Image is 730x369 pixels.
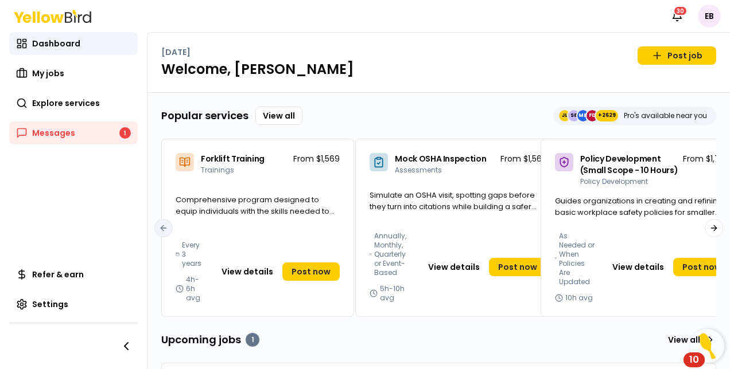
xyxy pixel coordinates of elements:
span: FD [587,110,598,121]
span: Explore services [32,97,100,109]
span: Comprehensive program designed to equip individuals with the skills needed to safely operate a fo... [176,194,335,227]
a: Post now [282,262,340,281]
span: SB [568,110,580,121]
button: Open Resource Center, 10 new notifications [690,329,724,363]
span: MB [577,110,589,121]
span: Policy Development (Small Scope - 10 Hours) [580,153,678,176]
p: From $1,562 [500,153,546,164]
p: Pro's available near you [624,111,707,120]
a: Post job [638,46,716,65]
span: Every 3 years [182,241,205,268]
span: Dashboard [32,38,80,49]
span: Messages [32,127,75,139]
span: 5h-10h avg [380,284,412,303]
p: From $1,569 [293,153,340,164]
a: Refer & earn [9,263,138,286]
button: View details [421,258,487,276]
span: 4h-6h avg [186,275,205,303]
span: My jobs [32,68,64,79]
span: +2629 [598,110,616,121]
h3: Popular services [161,108,248,124]
span: Post now [682,261,721,273]
span: 10h avg [565,293,593,303]
div: 1 [119,127,131,139]
h1: Welcome, [PERSON_NAME] [161,60,716,78]
button: 30 [666,5,689,28]
span: As Needed or When Policies Are Updated [559,231,596,286]
span: EB [698,5,721,28]
span: Settings [32,299,68,310]
h3: Upcoming jobs [161,332,259,348]
span: Post now [292,266,331,277]
span: Assessments [395,165,442,175]
span: Forklift Training [201,153,265,164]
span: JL [559,110,570,121]
p: [DATE] [161,46,191,58]
a: Dashboard [9,32,138,55]
span: Guides organizations in creating and refining basic workplace safety policies for smaller operati... [555,195,723,229]
a: Settings [9,293,138,316]
a: Messages1 [9,121,138,144]
a: My jobs [9,62,138,85]
span: Refer & earn [32,269,84,280]
a: Explore services [9,92,138,115]
span: Post now [498,261,537,273]
span: Policy Development [580,176,648,186]
span: Trainings [201,165,234,175]
a: Post now [489,258,546,276]
button: View details [605,258,671,276]
a: View all [663,331,716,349]
a: View all [255,107,302,125]
div: 1 [246,333,259,347]
div: 30 [673,6,688,16]
button: View details [215,262,280,281]
span: Simulate an OSHA visit, spotting gaps before they turn into citations while building a safer work... [370,190,537,223]
span: Annually, Monthly, Quarterly or Event-Based [374,231,412,277]
span: Mock OSHA Inspection [395,153,486,164]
